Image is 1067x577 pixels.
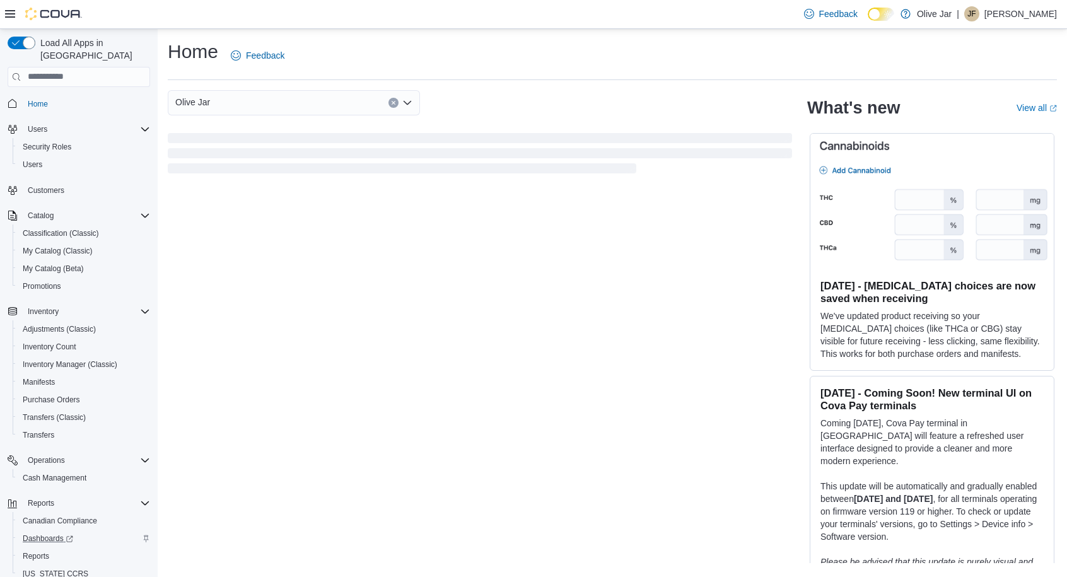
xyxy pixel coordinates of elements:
[854,494,933,504] strong: [DATE] and [DATE]
[23,304,64,319] button: Inventory
[23,324,96,334] span: Adjustments (Classic)
[868,8,894,21] input: Dark Mode
[18,549,150,564] span: Reports
[23,496,59,511] button: Reports
[18,322,150,337] span: Adjustments (Classic)
[28,455,65,465] span: Operations
[820,480,1044,543] p: This update will be automatically and gradually enabled between , for all terminals operating on ...
[23,122,150,137] span: Users
[1049,105,1057,112] svg: External link
[13,426,155,444] button: Transfers
[13,338,155,356] button: Inventory Count
[18,470,91,486] a: Cash Management
[23,496,150,511] span: Reports
[23,453,70,468] button: Operations
[402,98,412,108] button: Open list of options
[13,469,155,487] button: Cash Management
[175,95,210,110] span: Olive Jar
[168,136,792,176] span: Loading
[13,512,155,530] button: Canadian Compliance
[23,304,150,319] span: Inventory
[807,98,900,118] h2: What's new
[18,513,102,528] a: Canadian Compliance
[13,156,155,173] button: Users
[18,428,59,443] a: Transfers
[28,306,59,317] span: Inventory
[23,160,42,170] span: Users
[18,279,150,294] span: Promotions
[13,373,155,391] button: Manifests
[18,392,150,407] span: Purchase Orders
[168,39,218,64] h1: Home
[984,6,1057,21] p: [PERSON_NAME]
[23,182,150,198] span: Customers
[18,549,54,564] a: Reports
[13,530,155,547] a: Dashboards
[18,410,150,425] span: Transfers (Classic)
[3,494,155,512] button: Reports
[35,37,150,62] span: Load All Apps in [GEOGRAPHIC_DATA]
[28,185,64,195] span: Customers
[819,8,858,20] span: Feedback
[28,211,54,221] span: Catalog
[18,357,122,372] a: Inventory Manager (Classic)
[28,99,48,109] span: Home
[18,339,150,354] span: Inventory Count
[13,260,155,277] button: My Catalog (Beta)
[23,453,150,468] span: Operations
[18,410,91,425] a: Transfers (Classic)
[23,208,59,223] button: Catalog
[23,430,54,440] span: Transfers
[3,207,155,224] button: Catalog
[25,8,82,20] img: Cova
[23,395,80,405] span: Purchase Orders
[18,339,81,354] a: Inventory Count
[917,6,952,21] p: Olive Jar
[18,470,150,486] span: Cash Management
[23,264,84,274] span: My Catalog (Beta)
[18,261,150,276] span: My Catalog (Beta)
[18,357,150,372] span: Inventory Manager (Classic)
[23,281,61,291] span: Promotions
[3,452,155,469] button: Operations
[23,96,150,112] span: Home
[18,226,104,241] a: Classification (Classic)
[799,1,863,26] a: Feedback
[13,224,155,242] button: Classification (Classic)
[18,139,76,154] a: Security Roles
[3,95,155,113] button: Home
[18,279,66,294] a: Promotions
[23,377,55,387] span: Manifests
[18,531,150,546] span: Dashboards
[13,547,155,565] button: Reports
[18,261,89,276] a: My Catalog (Beta)
[23,246,93,256] span: My Catalog (Classic)
[23,412,86,423] span: Transfers (Classic)
[226,43,289,68] a: Feedback
[23,533,73,544] span: Dashboards
[18,322,101,337] a: Adjustments (Classic)
[28,124,47,134] span: Users
[13,242,155,260] button: My Catalog (Classic)
[23,96,53,112] a: Home
[3,303,155,320] button: Inventory
[18,139,150,154] span: Security Roles
[820,417,1044,467] p: Coming [DATE], Cova Pay terminal in [GEOGRAPHIC_DATA] will feature a refreshed user interface des...
[18,375,60,390] a: Manifests
[3,181,155,199] button: Customers
[967,6,976,21] span: JF
[18,243,98,259] a: My Catalog (Classic)
[23,342,76,352] span: Inventory Count
[13,356,155,373] button: Inventory Manager (Classic)
[820,279,1044,305] h3: [DATE] - [MEDICAL_DATA] choices are now saved when receiving
[820,387,1044,412] h3: [DATE] - Coming Soon! New terminal UI on Cova Pay terminals
[18,226,150,241] span: Classification (Classic)
[18,513,150,528] span: Canadian Compliance
[18,428,150,443] span: Transfers
[1017,103,1057,113] a: View allExternal link
[246,49,284,62] span: Feedback
[13,320,155,338] button: Adjustments (Classic)
[18,157,150,172] span: Users
[13,409,155,426] button: Transfers (Classic)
